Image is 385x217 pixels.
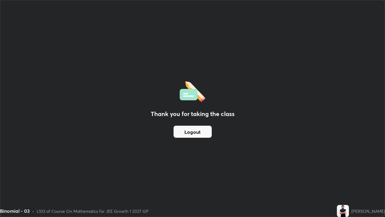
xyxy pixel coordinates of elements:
[174,126,212,138] button: Logout
[351,208,385,214] div: [PERSON_NAME]
[180,79,205,102] img: offlineFeedback.1438e8b3.svg
[151,109,235,118] h2: Thank you for taking the class
[337,205,349,217] img: c762b1e83f204c718afb845cbc6a9ba5.jpg
[37,208,149,214] div: L103 of Course On Mathematics for JEE Growth 1 2027 GP
[32,208,34,214] div: •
